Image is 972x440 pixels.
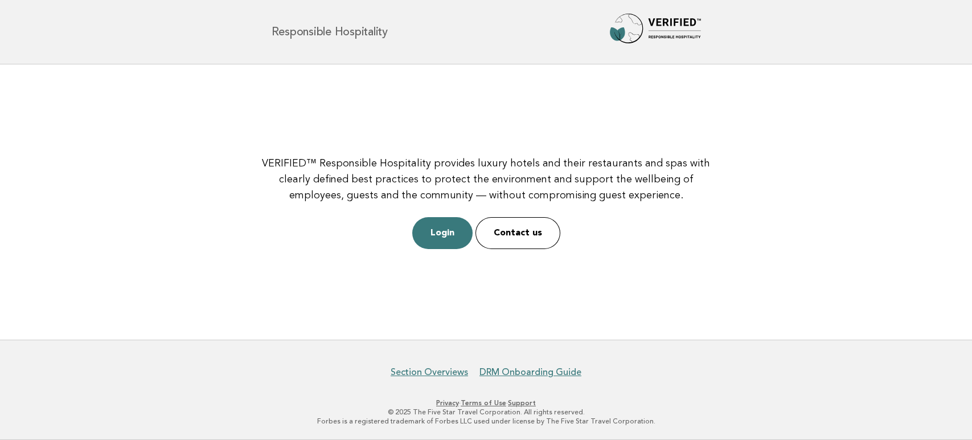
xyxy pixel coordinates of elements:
[479,366,581,378] a: DRM Onboarding Guide
[138,398,835,408] p: · ·
[610,14,701,50] img: Forbes Travel Guide
[391,366,468,378] a: Section Overviews
[272,26,388,38] h1: Responsible Hospitality
[138,417,835,426] p: Forbes is a registered trademark of Forbes LLC used under license by The Five Star Travel Corpora...
[138,408,835,417] p: © 2025 The Five Star Travel Corporation. All rights reserved.
[508,399,536,407] a: Support
[436,399,459,407] a: Privacy
[257,156,716,203] p: VERIFIED™ Responsible Hospitality provides luxury hotels and their restaurants and spas with clea...
[412,217,473,249] a: Login
[461,399,506,407] a: Terms of Use
[475,217,560,249] a: Contact us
